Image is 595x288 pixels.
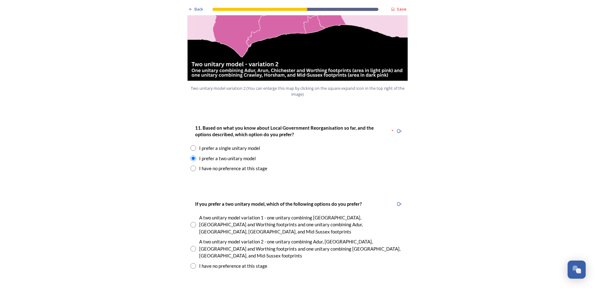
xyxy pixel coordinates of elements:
div: A two unitary model variation 2 - one unitary combining Adur, [GEOGRAPHIC_DATA], [GEOGRAPHIC_DATA... [199,238,405,259]
button: Open Chat [568,261,586,279]
strong: If you prefer a two unitary model, which of the following options do you prefer? [195,201,362,207]
div: I prefer a single unitary model [199,145,260,152]
div: I prefer a two unitary model [199,155,256,162]
span: Two unitary model variation 2 (You can enlarge this map by clicking on the square expand icon in ... [190,85,405,97]
div: I have no preference at this stage [199,165,267,172]
strong: Save [397,6,406,12]
div: I have no preference at this stage [199,262,267,270]
strong: 11. Based on what you know about Local Government Reorganisation so far, and the options describe... [195,125,375,137]
div: A two unitary model variation 1 - one unitary combining [GEOGRAPHIC_DATA], [GEOGRAPHIC_DATA] and ... [199,214,405,235]
span: Back [194,6,203,12]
